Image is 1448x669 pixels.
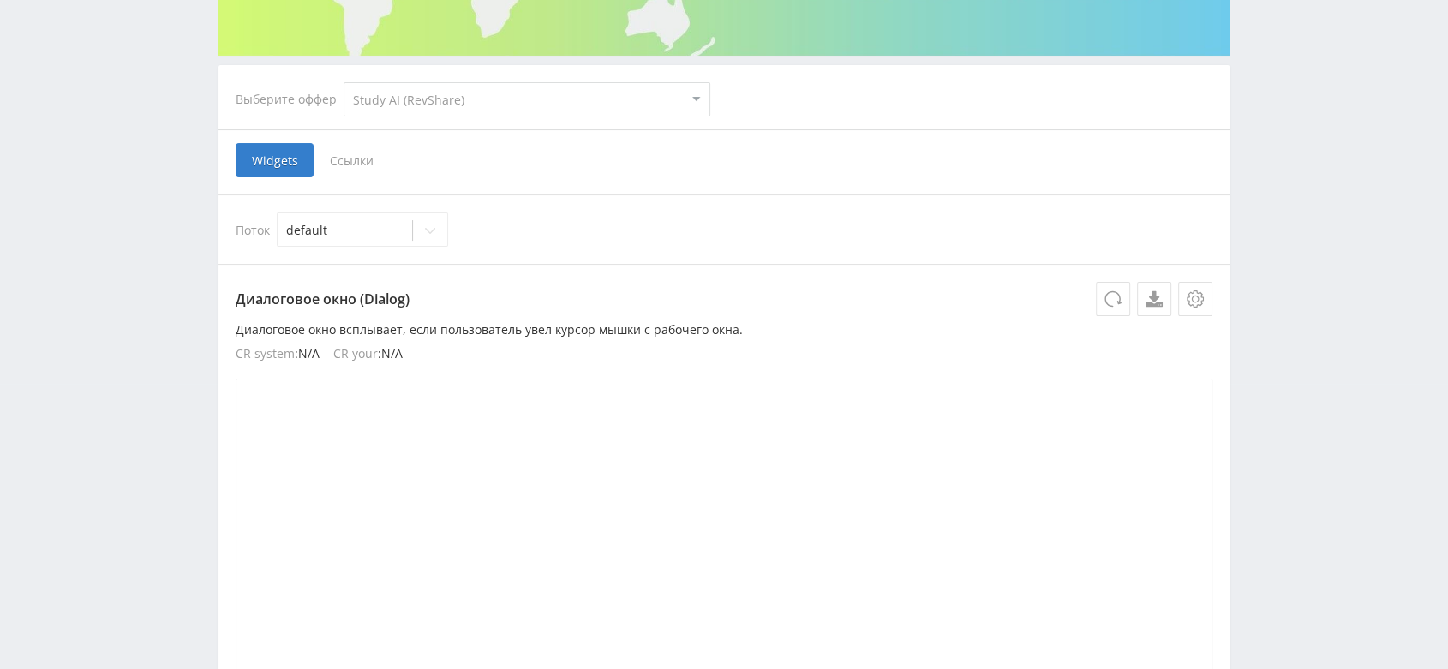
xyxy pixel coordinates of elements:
span: Widgets [236,143,314,177]
p: Диалоговое окно всплывает, если пользователь увел курсор мышки с рабочего окна. [236,323,1212,337]
li: : N/A [236,347,320,361]
button: Настройки [1178,282,1212,316]
span: CR system [236,347,295,361]
button: Обновить [1096,282,1130,316]
li: : N/A [333,347,403,361]
div: Выберите оффер [236,93,344,106]
span: Ссылки [314,143,390,177]
div: Поток [236,212,1212,247]
a: Скачать [1137,282,1171,316]
span: CR your [333,347,378,361]
p: Диалоговое окно (Dialog) [236,282,1212,316]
